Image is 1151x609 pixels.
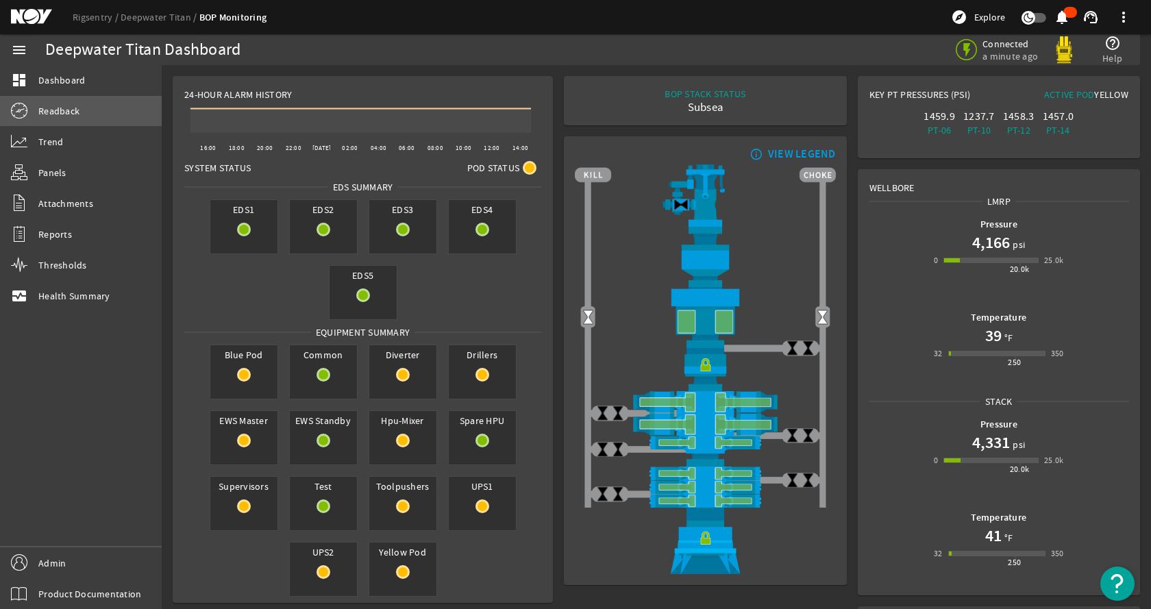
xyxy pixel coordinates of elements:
span: psi [1010,438,1025,451]
text: 22:00 [286,144,301,152]
button: Open Resource Center [1100,567,1135,601]
text: 18:00 [229,144,245,152]
img: ValveClose.png [610,486,626,502]
img: ValveClose.png [784,473,800,488]
a: Deepwater Titan [121,11,199,23]
img: ValveClose.png [595,406,610,421]
text: 12:00 [484,144,499,152]
h1: 39 [985,325,1002,347]
span: Trend [38,135,63,149]
span: Admin [38,556,66,570]
span: LMRP [982,195,1015,208]
span: Explore [974,10,1005,24]
mat-icon: monitor_heart [11,288,27,304]
span: Readback [38,104,79,118]
div: PT-10 [962,123,996,137]
mat-icon: explore [951,9,967,25]
span: EDS2 [290,200,357,219]
span: Hpu-Mixer [369,411,436,430]
span: Test [290,477,357,496]
img: WellheadConnectorLock.png [575,508,835,574]
img: ValveClose.png [595,441,610,457]
h1: 4,331 [972,432,1010,453]
span: EDS3 [369,200,436,219]
mat-icon: support_agent [1082,9,1099,25]
span: Reports [38,227,72,241]
div: 0 [934,453,938,467]
img: Valve2Open.png [815,310,830,325]
div: 1237.7 [962,110,996,123]
span: °F [1002,331,1013,345]
img: UpperAnnularOpen.png [575,287,835,348]
text: 16:00 [200,144,216,152]
span: Panels [38,166,66,179]
img: RiserAdapter.png [575,164,835,227]
span: Equipment Summary [311,325,414,339]
span: Active Pod [1044,88,1095,101]
mat-icon: info_outline [747,149,763,160]
div: 0 [934,253,938,267]
img: FlexJoint.png [575,227,835,288]
span: EWS Standby [290,411,357,430]
span: EDS SUMMARY [328,180,398,194]
mat-icon: help_outline [1104,35,1121,51]
span: a minute ago [982,50,1041,62]
span: UPS2 [290,543,357,562]
span: UPS1 [449,477,516,496]
img: ValveClose.png [610,441,626,457]
b: Temperature [971,511,1026,524]
div: VIEW LEGEND [768,147,836,161]
button: Explore [945,6,1011,28]
img: ValveClose.png [800,427,816,443]
button: more_vert [1107,1,1140,34]
b: Temperature [971,311,1026,324]
text: [DATE] [312,144,332,152]
img: ValveClose.png [800,340,816,356]
img: ValveClose.png [595,486,610,502]
span: Yellow Pod [369,543,436,562]
span: Product Documentation [38,587,141,601]
span: Attachments [38,197,93,210]
span: Stack [980,395,1017,408]
img: Yellowpod.svg [1050,36,1078,64]
a: Rigsentry [73,11,121,23]
div: 1459.9 [922,110,956,123]
span: Help [1102,51,1122,65]
div: Deepwater Titan Dashboard [45,43,240,57]
span: Diverter [369,345,436,364]
img: BopBodyShearBottom.png [575,449,835,467]
text: 14:00 [512,144,528,152]
span: Connected [982,38,1041,50]
span: °F [1002,531,1013,545]
img: PipeRamOpen.png [575,480,835,494]
text: 06:00 [399,144,414,152]
div: 25.0k [1044,253,1064,267]
img: ShearRamOpen.png [575,391,835,413]
span: psi [1010,238,1025,251]
div: 1458.3 [1002,110,1036,123]
img: ValveClose.png [800,473,816,488]
span: Thresholds [38,258,87,272]
div: Subsea [665,101,745,114]
img: Valve2Open.png [580,310,596,325]
span: System Status [184,161,251,175]
div: PT-06 [922,123,956,137]
img: RiserConnectorLock.png [575,348,835,391]
img: ValveClose.png [610,406,626,421]
span: Common [290,345,357,364]
a: BOP Monitoring [199,11,267,24]
div: 250 [1008,356,1021,369]
mat-icon: notifications [1054,9,1070,25]
text: 08:00 [428,144,443,152]
div: 20.0k [1010,462,1030,476]
span: Drillers [449,345,516,364]
img: PipeRamOpen.png [575,467,835,480]
div: 32 [934,347,943,360]
span: Spare HPU [449,411,516,430]
div: Key PT Pressures (PSI) [869,88,999,107]
span: Dashboard [38,73,85,87]
img: PipeRamOpen.png [575,436,835,449]
div: 250 [1008,556,1021,569]
span: Toolpushers [369,477,436,496]
h1: 41 [985,525,1002,547]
